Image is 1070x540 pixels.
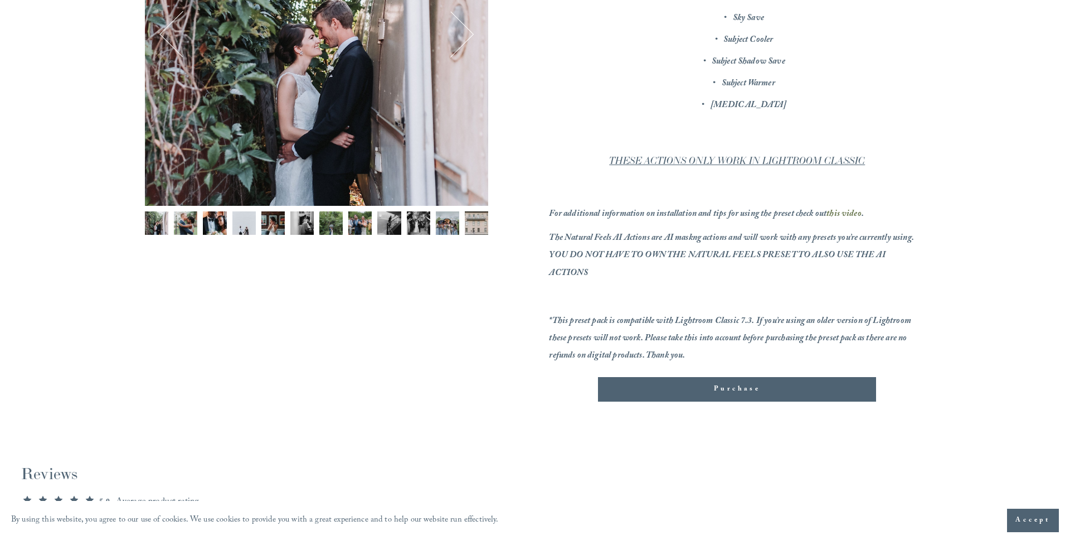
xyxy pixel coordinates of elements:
[21,463,1048,484] h2: Reviews
[465,211,488,241] button: Image 12 of 12
[290,211,314,241] button: Image 6 of 12
[712,55,785,70] em: Subject Shadow Save
[348,211,372,241] button: Image 8 of 12
[1007,509,1059,532] button: Accept
[549,207,826,222] em: For additional information on installation and tips for using the preset check out
[232,211,256,241] button: Image 4 of 12
[436,211,459,241] button: Image 11 of 12
[549,231,916,281] em: The Natural Feels AI Actions are AI maskng actions and will work with any presets you’re currentl...
[145,211,488,241] div: Gallery thumbnails
[429,12,473,56] button: Next
[436,211,459,235] img: DSCF8358.jpg (Copy)
[116,496,199,509] div: Average product rating
[1015,515,1050,526] span: Accept
[733,11,764,26] em: Sky Save
[174,211,197,241] button: Image 2 of 12
[161,12,205,56] button: Previous
[319,211,343,241] button: Image 7 of 12
[711,98,786,113] em: [MEDICAL_DATA]
[723,33,773,48] em: Subject Cooler
[714,384,761,395] span: Purchase
[261,211,285,241] button: Image 5 of 12
[203,211,226,241] button: Image 3 of 12
[549,314,913,364] em: *This preset pack is compatible with Lightroom Classic 7.3. If you’re using an older version of L...
[290,211,314,235] img: DSCF9372.jpg (Copy)
[407,211,430,241] button: Image 10 of 12
[722,76,775,91] em: Subject Warmer
[11,513,499,529] p: By using this website, you agree to our use of cookies. We use cookies to provide you with a grea...
[598,377,876,402] button: Purchase
[145,211,168,241] button: Image 1 of 12
[261,211,285,235] img: FUJ14832.jpg (Copy)
[407,211,430,235] img: FUJ15149.jpg (Copy)
[826,207,862,222] a: this video
[99,496,109,509] div: 5.0
[377,211,401,241] button: Image 9 of 12
[232,211,256,235] img: FUJ18856 copy.jpg (Copy)
[609,155,865,167] em: THESE ACTIONS ONLY WORK IN LIGHTROOM CLASSIC
[21,463,1048,509] div: 5.0 average product rating
[203,211,226,235] img: DSCF8972.jpg (Copy)
[145,211,168,235] img: DSCF9013.jpg (Copy)
[465,211,488,235] img: DSCF7340.jpg (Copy)
[862,207,864,222] em: .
